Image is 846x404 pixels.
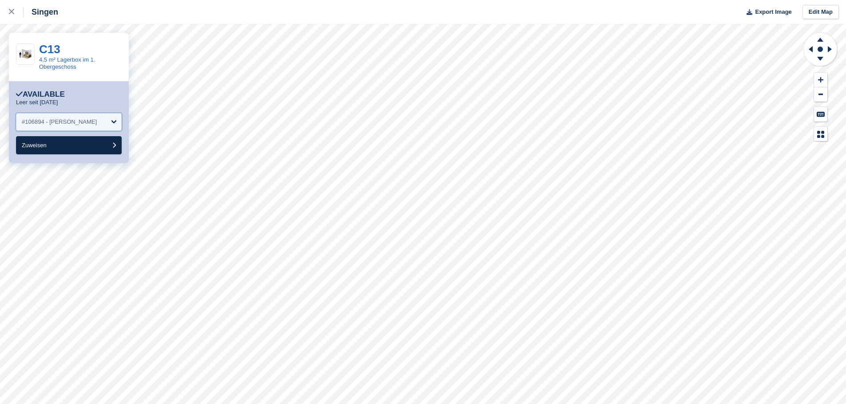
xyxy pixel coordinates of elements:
button: Map Legend [814,127,827,141]
button: Zoom Out [814,87,827,102]
span: Export Image [755,8,791,16]
a: 4,5 m² Lagerbox im 1. Obergeschoss [39,56,95,70]
div: Singen [24,7,58,17]
p: Leer seit [DATE] [16,99,58,106]
span: Zuweisen [22,142,47,149]
div: #106894 - [PERSON_NAME] [22,118,97,126]
img: 50-sqft-unit.jpg [16,47,34,61]
button: Zoom In [814,73,827,87]
button: Keyboard Shortcuts [814,107,827,122]
div: Available [16,90,65,99]
button: Export Image [741,5,792,20]
button: Zuweisen [16,136,122,154]
a: C13 [39,43,60,56]
a: Edit Map [802,5,839,20]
